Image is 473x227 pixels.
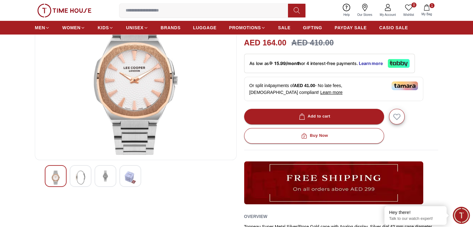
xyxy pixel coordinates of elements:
span: My Bag [419,12,434,16]
p: Talk to our watch expert! [389,216,442,221]
a: MEN [35,22,50,33]
img: Lee Cooper Men's Silver Dial Analog Watch - LC07861.530 [75,170,86,185]
span: Our Stores [355,12,375,17]
a: PAYDAY SALE [335,22,367,33]
span: PROMOTIONS [229,25,261,31]
span: 1 [429,3,434,8]
img: Lee Cooper Men's Silver Dial Analog Watch - LC07861.530 [40,6,231,155]
span: 0 [411,2,416,7]
a: WOMEN [62,22,85,33]
a: CASIO SALE [379,22,408,33]
span: UNISEX [126,25,143,31]
a: UNISEX [126,22,148,33]
a: BRANDS [161,22,181,33]
a: 0Wishlist [400,2,418,18]
button: 1My Bag [418,3,436,18]
span: BRANDS [161,25,181,31]
h2: Overview [244,212,267,221]
span: SALE [278,25,290,31]
span: PAYDAY SALE [335,25,367,31]
a: Help [340,2,354,18]
span: WOMEN [62,25,81,31]
div: Chat Widget [453,207,470,224]
a: Our Stores [354,2,376,18]
img: Lee Cooper Men's Silver Dial Analog Watch - LC07861.530 [100,170,111,182]
span: CASIO SALE [379,25,408,31]
div: Or split in 4 payments of - No late fees, [DEMOGRAPHIC_DATA] compliant! [244,77,423,101]
div: Hey there! [389,209,442,215]
span: MEN [35,25,45,31]
span: My Account [377,12,398,17]
a: PROMOTIONS [229,22,266,33]
span: KIDS [98,25,109,31]
a: SALE [278,22,290,33]
div: Add to cart [298,113,330,120]
a: LUGGAGE [193,22,217,33]
a: KIDS [98,22,114,33]
img: Tamara [392,81,418,90]
h3: AED 410.00 [291,37,334,49]
span: Learn more [320,90,343,95]
h2: AED 164.00 [244,37,286,49]
span: LUGGAGE [193,25,217,31]
div: Buy Now [300,132,328,139]
img: ... [244,161,423,204]
span: AED 41.00 [294,83,315,88]
img: Lee Cooper Men's Silver Dial Analog Watch - LC07861.530 [50,170,61,185]
span: Wishlist [401,12,416,17]
a: GIFTING [303,22,322,33]
button: Add to cart [244,109,384,124]
img: Lee Cooper Men's Silver Dial Analog Watch - LC07861.530 [125,170,136,185]
span: GIFTING [303,25,322,31]
button: Buy Now [244,128,384,144]
img: ... [37,4,91,17]
span: Help [341,12,352,17]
